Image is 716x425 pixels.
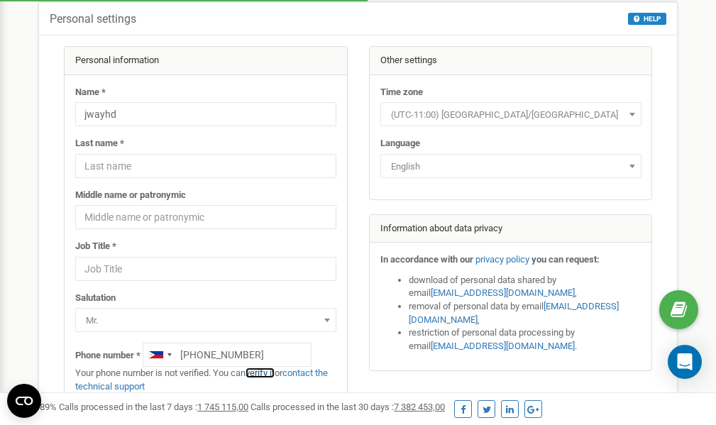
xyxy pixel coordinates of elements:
[385,157,637,177] span: English
[75,367,336,393] p: Your phone number is not verified. You can or
[50,13,136,26] h5: Personal settings
[75,240,116,253] label: Job Title *
[532,254,600,265] strong: you can request:
[197,402,248,412] u: 1 745 115,00
[75,292,116,305] label: Salutation
[7,384,41,418] button: Open CMP widget
[65,47,347,75] div: Personal information
[380,154,641,178] span: English
[380,86,423,99] label: Time zone
[143,343,312,367] input: +1-800-555-55-55
[370,47,652,75] div: Other settings
[380,102,641,126] span: (UTC-11:00) Pacific/Midway
[431,287,575,298] a: [EMAIL_ADDRESS][DOMAIN_NAME]
[668,345,702,379] div: Open Intercom Messenger
[75,137,124,150] label: Last name *
[75,308,336,332] span: Mr.
[409,300,641,326] li: removal of personal data by email ,
[475,254,529,265] a: privacy policy
[409,301,619,325] a: [EMAIL_ADDRESS][DOMAIN_NAME]
[75,102,336,126] input: Name
[75,205,336,229] input: Middle name or patronymic
[80,311,331,331] span: Mr.
[75,368,328,392] a: contact the technical support
[431,341,575,351] a: [EMAIL_ADDRESS][DOMAIN_NAME]
[75,86,106,99] label: Name *
[143,343,176,366] div: Telephone country code
[250,402,445,412] span: Calls processed in the last 30 days :
[370,215,652,243] div: Information about data privacy
[380,137,420,150] label: Language
[380,254,473,265] strong: In accordance with our
[628,13,666,25] button: HELP
[75,349,141,363] label: Phone number *
[59,402,248,412] span: Calls processed in the last 7 days :
[394,402,445,412] u: 7 382 453,00
[246,368,275,378] a: verify it
[75,189,186,202] label: Middle name or patronymic
[409,274,641,300] li: download of personal data shared by email ,
[385,105,637,125] span: (UTC-11:00) Pacific/Midway
[75,257,336,281] input: Job Title
[75,154,336,178] input: Last name
[409,326,641,353] li: restriction of personal data processing by email .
